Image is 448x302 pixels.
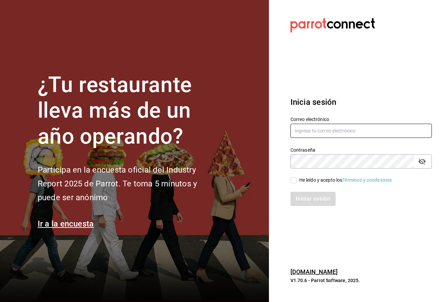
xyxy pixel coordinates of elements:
[290,117,432,121] label: Correo electrónico
[416,156,428,167] button: passwordField
[290,147,432,152] label: Contraseña
[290,277,432,284] p: V1.70.6 - Parrot Software, 2025.
[290,96,432,108] h3: Inicia sesión
[299,177,393,184] div: He leído y acepto los
[290,268,338,275] a: [DOMAIN_NAME]
[38,72,219,150] h1: ¿Tu restaurante lleva más de un año operando?
[38,219,94,229] a: Ir a la encuesta
[38,163,219,204] h2: Participa en la encuesta oficial del Industry Report 2025 de Parrot. Te toma 5 minutos y puede se...
[290,124,432,138] input: Ingresa tu correo electrónico
[342,177,393,183] a: Términos y condiciones.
